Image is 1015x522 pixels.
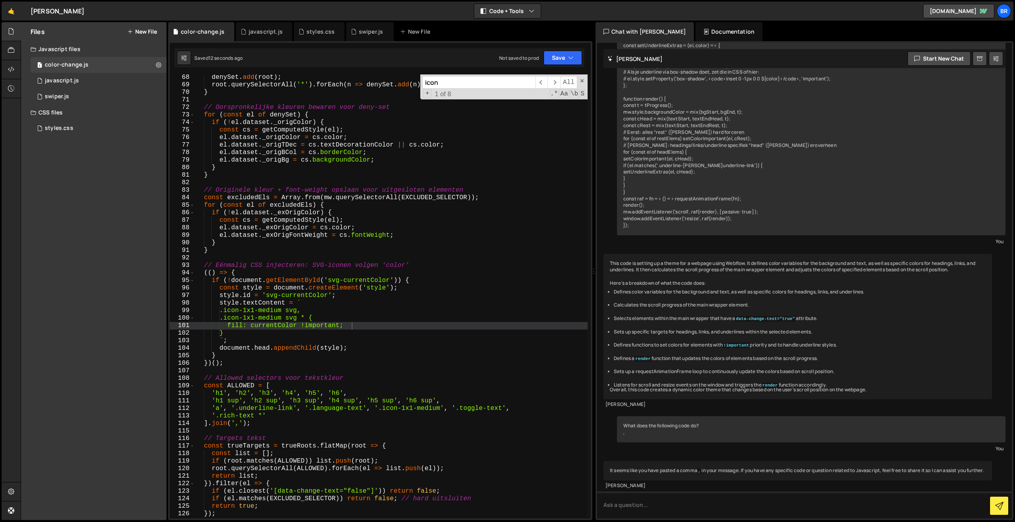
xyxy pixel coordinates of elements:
span: ​ [548,76,560,89]
div: 118 [170,450,195,457]
div: 124 [170,495,195,503]
div: CSS files [21,105,167,120]
div: 97 [170,292,195,299]
div: 71 [170,96,195,104]
div: 121 [170,472,195,480]
div: 117 [170,442,195,450]
h2: Files [31,27,45,36]
div: 70 [170,89,195,96]
a: Br [997,4,1011,18]
div: 99 [170,307,195,314]
div: 12 seconds ago [209,55,243,61]
div: 111 [170,397,195,405]
li: Calculates the scroll progress of the main wrapper element. [614,302,986,309]
div: 84 [170,194,195,202]
div: 91 [170,247,195,254]
div: 107 [170,367,195,375]
div: 92 [170,254,195,262]
div: 102 [170,330,195,337]
div: 16297/44719.js [31,57,167,73]
div: 95 [170,277,195,284]
div: 112 [170,405,195,412]
li: Defines functions to set colors for elements with priority and to handle underline styles. [614,342,986,349]
code: , [697,468,701,474]
div: 74 [170,119,195,126]
div: Chat with [PERSON_NAME] [596,22,694,41]
div: 83 [170,187,195,194]
span: ​ [535,76,548,89]
div: 109 [170,382,195,390]
div: 103 [170,337,195,345]
div: 100 [170,314,195,322]
li: Listens for scroll and resize events on the window and triggers the function accordingly. [614,382,986,389]
div: swiper.js [359,28,383,36]
div: color-change.js [181,28,224,36]
a: 🤙 [2,2,21,21]
div: 122 [170,480,195,488]
div: swiper.js [45,93,69,100]
span: CaseSensitive Search [559,90,569,98]
span: Alt-Enter [560,76,577,89]
div: 81 [170,171,195,179]
div: 79 [170,156,195,164]
input: Search for [422,76,535,89]
div: 69 [170,81,195,89]
li: Defines a function that updates the colors of elements based on the scroll progress. [614,355,986,362]
span: Search In Selection [580,90,585,98]
li: Selects elements within the main wrapper that have a attribute. [614,315,986,322]
div: styles.css [306,28,335,36]
div: 80 [170,164,195,171]
div: 96 [170,284,195,292]
a: [DOMAIN_NAME] [923,4,994,18]
li: Sets up specific targets for headings, links, and underlines within the selected elements. [614,329,986,335]
div: What does the following code do? , [617,416,1005,442]
div: Documentation [695,22,762,41]
div: You [619,444,1004,453]
button: New File [127,29,157,35]
li: Defines color variables for the background and text, as well as specific colors for headings, lin... [614,289,986,295]
div: 125 [170,503,195,510]
div: [PERSON_NAME] [605,482,990,489]
code: !important [723,343,750,348]
span: Whole Word Search [570,90,579,98]
div: color-change.js [45,61,88,69]
div: 89 [170,232,195,239]
div: You [619,237,1004,246]
div: 16297/44014.js [31,89,167,105]
div: 101 [170,322,195,330]
li: Sets up a requestAnimationFrame loop to continuously update the colors based on scroll position. [614,368,986,375]
div: 16297/44199.js [31,73,167,89]
div: javascript.js [249,28,283,36]
div: 94 [170,269,195,277]
code: render [762,383,779,388]
div: [PERSON_NAME] [605,401,990,408]
div: 76 [170,134,195,141]
div: It seems like you have pasted a comma in your message. If you have any specific code or question ... [603,461,992,480]
div: [PERSON_NAME] [31,6,84,16]
div: Not saved to prod [499,55,539,61]
span: 1 of 8 [432,90,454,98]
span: Toggle Replace mode [423,90,432,98]
div: 113 [170,412,195,420]
button: Code + Tools [474,4,541,18]
div: New File [400,28,433,36]
div: 114 [170,420,195,427]
div: 106 [170,360,195,367]
code: render [634,356,651,362]
span: RegExp Search [550,90,559,98]
button: Save [544,51,582,65]
div: styles.css [45,125,73,132]
div: Javascript files [21,41,167,57]
div: 88 [170,224,195,232]
div: 98 [170,299,195,307]
div: 73 [170,111,195,119]
div: 77 [170,141,195,149]
div: 90 [170,239,195,247]
div: 119 [170,457,195,465]
button: Start new chat [908,51,971,66]
h2: [PERSON_NAME] [607,55,663,63]
div: 104 [170,345,195,352]
div: 75 [170,126,195,134]
div: javascript.js [45,77,79,84]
